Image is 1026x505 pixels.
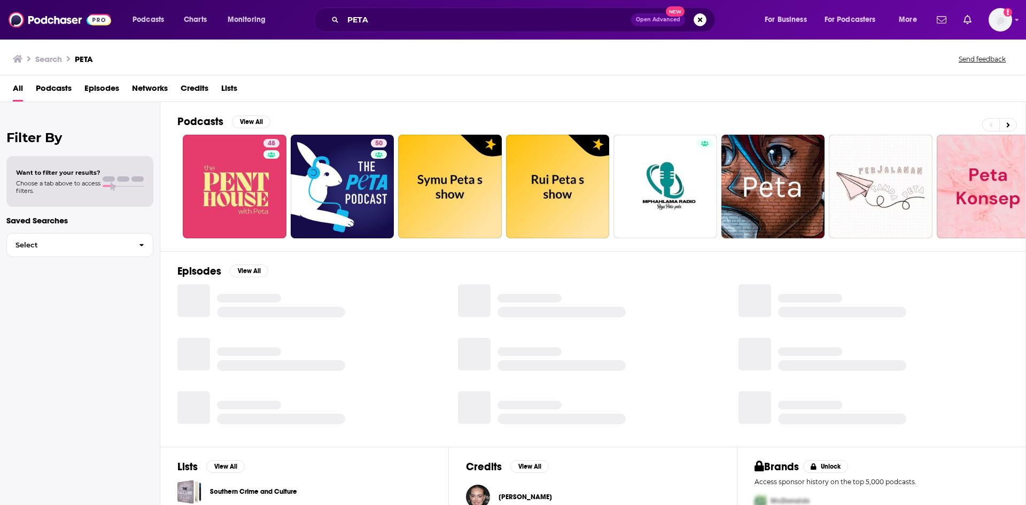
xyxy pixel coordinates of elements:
img: User Profile [989,8,1012,32]
a: Podcasts [36,80,72,102]
button: Show profile menu [989,8,1012,32]
span: [PERSON_NAME] [499,493,552,501]
button: open menu [891,11,930,28]
a: Episodes [84,80,119,102]
a: PodcastsView All [177,115,270,128]
h2: Credits [466,460,502,473]
a: Show notifications dropdown [932,11,951,29]
span: For Business [765,12,807,27]
button: open menu [818,11,891,28]
a: All [13,80,23,102]
span: Open Advanced [636,17,680,22]
a: Charts [177,11,213,28]
p: Access sponsor history on the top 5,000 podcasts. [755,478,1008,486]
span: Podcasts [133,12,164,27]
a: CreditsView All [466,460,549,473]
a: 48 [183,135,286,238]
span: 50 [375,138,383,149]
a: Credits [181,80,208,102]
span: Monitoring [228,12,266,27]
span: For Podcasters [825,12,876,27]
svg: Add a profile image [1004,8,1012,17]
span: Logged in as WesBurdett [989,8,1012,32]
button: Select [6,233,153,257]
h2: Podcasts [177,115,223,128]
button: View All [510,460,549,473]
img: Podchaser - Follow, Share and Rate Podcasts [9,10,111,30]
a: 48 [263,139,279,147]
h2: Episodes [177,265,221,278]
button: View All [230,265,268,277]
h2: Lists [177,460,198,473]
a: EpisodesView All [177,265,268,278]
span: Want to filter your results? [16,169,100,176]
div: Search podcasts, credits, & more... [324,7,726,32]
button: Send feedback [955,55,1009,64]
button: open menu [125,11,178,28]
input: Search podcasts, credits, & more... [343,11,631,28]
h2: Filter By [6,130,153,145]
button: View All [206,460,245,473]
button: open menu [757,11,820,28]
a: Show notifications dropdown [959,11,976,29]
a: Southern Crime and Culture [177,480,201,504]
span: Choose a tab above to access filters. [16,180,100,195]
button: Unlock [803,460,849,473]
span: More [899,12,917,27]
a: Peta Murgatroyd [499,493,552,501]
button: open menu [220,11,279,28]
a: Networks [132,80,168,102]
a: 50 [291,135,394,238]
a: 50 [371,139,387,147]
h3: PETA [75,54,93,64]
button: View All [232,115,270,128]
p: Saved Searches [6,215,153,226]
span: Charts [184,12,207,27]
span: New [666,6,685,17]
span: Select [7,242,130,248]
button: Open AdvancedNew [631,13,685,26]
span: 48 [268,138,275,149]
a: Lists [221,80,237,102]
h2: Brands [755,460,799,473]
a: Southern Crime and Culture [210,486,297,498]
h3: Search [35,54,62,64]
a: ListsView All [177,460,245,473]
